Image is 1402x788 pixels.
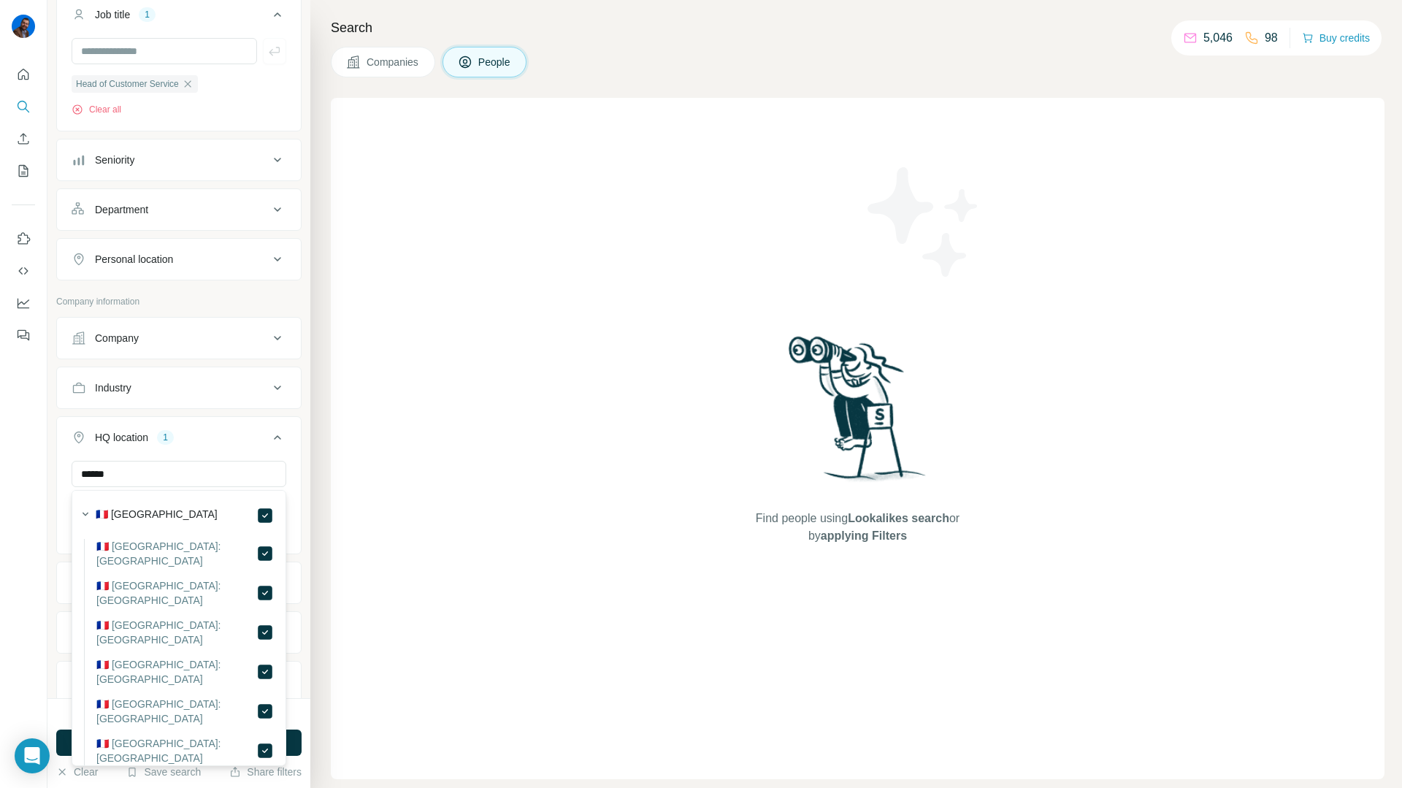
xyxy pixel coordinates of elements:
button: Feedback [12,322,35,348]
div: Open Intercom Messenger [15,738,50,773]
label: 🇫🇷 [GEOGRAPHIC_DATA]: [GEOGRAPHIC_DATA] [96,697,256,726]
button: Personal location [57,242,301,277]
label: 🇫🇷 [GEOGRAPHIC_DATA]: [GEOGRAPHIC_DATA] [96,539,256,568]
button: Use Surfe on LinkedIn [12,226,35,252]
button: Run search [56,730,302,756]
div: Job title [95,7,130,22]
div: Personal location [95,252,173,267]
span: Head of Customer Service [76,77,179,91]
button: Seniority [57,142,301,177]
div: Company [95,331,139,345]
span: Companies [367,55,420,69]
div: Industry [95,380,131,395]
button: Use Surfe API [12,258,35,284]
span: Find people using or by [740,510,974,545]
label: 🇫🇷 [GEOGRAPHIC_DATA]: [GEOGRAPHIC_DATA] [96,736,256,765]
button: Save search [126,765,201,779]
button: Clear [56,765,98,779]
button: My lists [12,158,35,184]
label: 🇫🇷 [GEOGRAPHIC_DATA]: [GEOGRAPHIC_DATA] [96,657,256,686]
div: 1 [139,8,156,21]
label: 🇫🇷 [GEOGRAPHIC_DATA]: [GEOGRAPHIC_DATA] [96,618,256,647]
button: Department [57,192,301,227]
span: Lookalikes search [848,512,949,524]
div: Department [95,202,148,217]
button: Industry [57,370,301,405]
button: Share filters [229,765,302,779]
img: Surfe Illustration - Stars [858,156,989,288]
button: Search [12,93,35,120]
button: Annual revenue ($) [57,565,301,600]
button: Buy credits [1302,28,1370,48]
button: Technologies [57,665,301,700]
button: Company [57,321,301,356]
p: Company information [56,295,302,308]
button: Dashboard [12,290,35,316]
p: 98 [1265,29,1278,47]
span: People [478,55,512,69]
button: Quick start [12,61,35,88]
div: 1 [157,431,174,444]
span: applying Filters [821,529,907,542]
button: Enrich CSV [12,126,35,152]
img: Surfe Illustration - Woman searching with binoculars [782,332,934,495]
button: Clear all [72,103,121,116]
label: 🇫🇷 [GEOGRAPHIC_DATA] [96,507,218,524]
button: Employees (size) [57,615,301,650]
div: HQ location [95,430,148,445]
img: Avatar [12,15,35,38]
button: HQ location1 [57,420,301,461]
div: Seniority [95,153,134,167]
p: 5,046 [1203,29,1233,47]
label: 🇫🇷 [GEOGRAPHIC_DATA]: [GEOGRAPHIC_DATA] [96,578,256,608]
h4: Search [331,18,1384,38]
